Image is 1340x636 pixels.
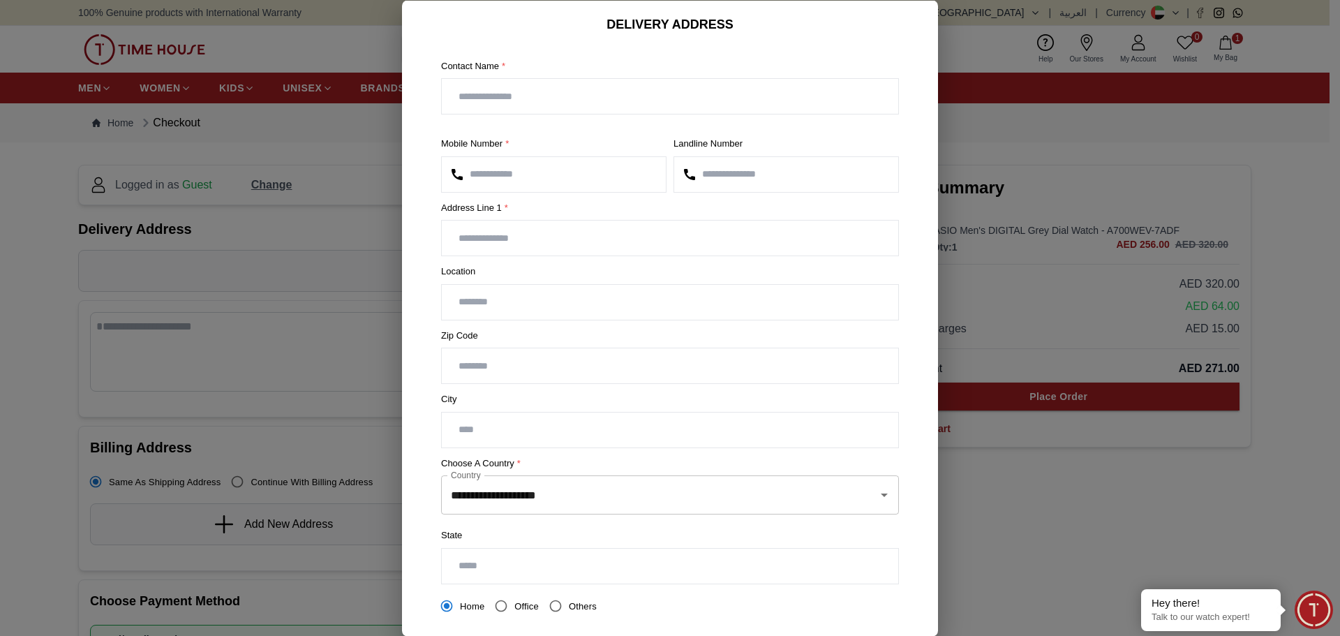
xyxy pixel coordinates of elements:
button: Open [874,485,894,505]
span: Home [460,600,484,611]
label: City [441,392,899,406]
h6: DELIVERY ADDRESS [430,14,910,34]
label: Address Line 1 [441,200,899,214]
label: Contact Name [441,59,899,73]
span: Others [569,600,597,611]
p: Talk to our watch expert! [1152,612,1270,623]
label: Country [451,469,481,481]
label: Mobile Number [441,137,667,151]
label: Landline Number [673,137,899,151]
span: Office [514,600,539,611]
div: Chat Widget [1295,591,1333,629]
div: Hey there! [1152,596,1270,610]
label: State [441,528,899,542]
label: Choose a country [441,456,899,470]
label: Zip Code [441,328,899,342]
label: Location [441,265,899,279]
